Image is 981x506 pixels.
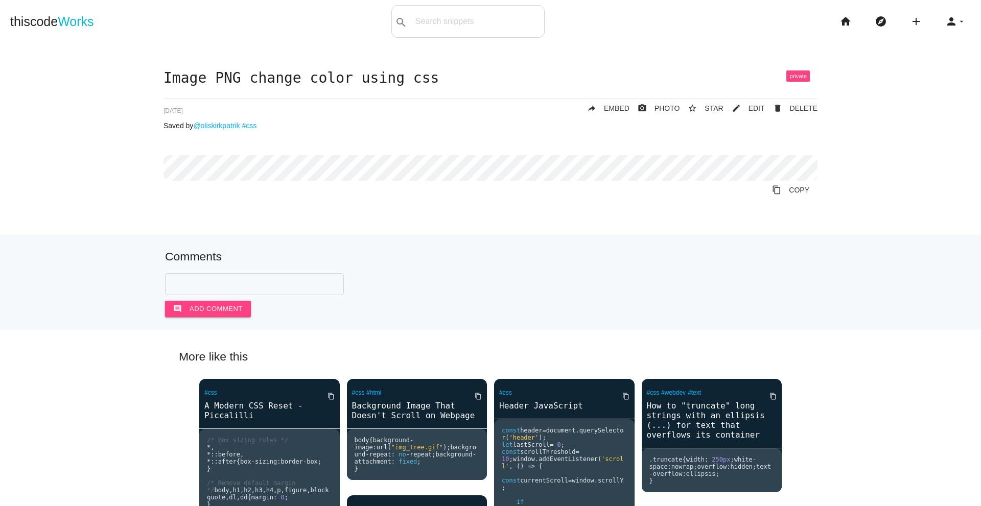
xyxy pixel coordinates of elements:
span: overflow [653,470,683,477]
span: window [572,477,594,484]
span: ( [388,444,391,451]
span: h2 [244,487,251,494]
i: content_copy [328,387,335,405]
span: => [528,463,535,470]
span: margin [251,494,273,501]
i: delete [773,99,782,117]
i: content_copy [475,387,482,405]
span: figure [285,487,307,494]
h5: More like this [163,350,818,363]
span: ; [730,456,734,463]
a: thiscodeWorks [10,5,94,38]
span: . [649,456,653,463]
span: image [355,444,373,451]
span: fixed [399,458,417,465]
span: , [307,487,310,494]
i: star_border [688,99,697,117]
span: dl [229,494,236,501]
span: : [391,458,395,465]
span: { [248,494,251,501]
span: ; [285,494,288,501]
span: ; [509,455,512,463]
span: = [568,477,572,484]
span: h3 [255,487,262,494]
span: : [373,444,377,451]
span: "img_tree.gif" [391,444,443,451]
span: , [225,494,229,501]
span: truncate [653,456,683,463]
a: Header JavaScript [494,400,635,412]
a: Copy to Clipboard [614,387,629,405]
i: content_copy [772,181,781,199]
span: ; [502,484,505,491]
a: #css [204,389,217,396]
span: no [399,451,406,458]
span: h4 [266,487,273,494]
span: : [727,463,730,470]
a: #css [647,389,660,396]
i: search [395,6,407,39]
span: - [365,451,369,458]
span: ; [753,463,756,470]
a: Copy to Clipboard [319,387,335,405]
span: hidden [730,463,752,470]
a: #css [499,389,512,396]
span: : [683,470,686,477]
span: space [649,463,668,470]
span: ellipsis [686,470,716,477]
input: Search snippets [410,11,544,32]
a: A Modern CSS Reset - Piccalilli [199,400,340,421]
span: - [473,451,476,458]
span: { [683,456,686,463]
span: body [214,487,229,494]
span: . [576,427,579,434]
span: ( [598,455,601,463]
span: text [756,463,771,470]
span: ); [539,434,546,441]
a: photo_cameraPHOTO [629,99,680,117]
span: after [218,458,237,465]
span: 'header' [509,434,539,441]
span: { [237,458,240,465]
span: box [307,458,318,465]
span: document [546,427,576,434]
a: #css [242,122,257,130]
span: 250px [712,456,730,463]
span: : [273,494,277,501]
span: dd [240,494,247,501]
span: - [410,437,413,444]
span: DELETE [790,104,818,112]
span: EMBED [604,104,629,112]
span: () [517,463,524,470]
span: lastScroll [513,441,550,448]
span: , [281,487,285,494]
span: width [686,456,705,463]
span: 0 [557,441,560,448]
button: commentAdd comment [165,301,251,317]
a: Copy to Clipboard [761,387,777,405]
span: currentScroll [520,477,568,484]
span: ; [693,463,697,470]
span: background [373,437,410,444]
span: /* Box sizing rules */ [207,437,288,444]
span: if [517,498,524,505]
span: : [705,456,708,463]
span: Works [58,14,94,29]
i: reply [587,99,596,117]
span: body [355,437,369,444]
span: let [502,441,513,448]
button: search [392,6,410,37]
span: , [229,487,232,494]
a: Delete Post [765,99,818,117]
i: explore [875,5,887,38]
a: @oliskirkpatrik [193,122,240,130]
span: border [281,458,303,465]
span: { [369,437,372,444]
i: content_copy [622,387,629,405]
h5: Comments [165,250,816,263]
span: STAR [705,104,723,112]
span: , [240,487,244,494]
span: 'scroll' [502,455,623,470]
span: { [539,463,542,470]
button: star_borderSTAR [680,99,723,117]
